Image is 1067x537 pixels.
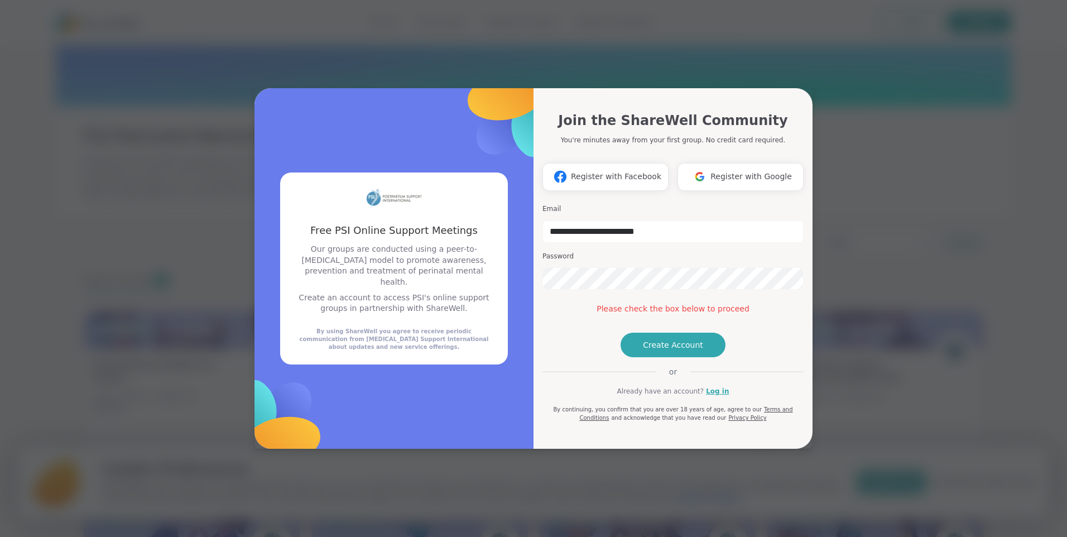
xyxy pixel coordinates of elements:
[418,20,607,209] img: ShareWell Logomark
[643,339,703,351] span: Create Account
[621,333,725,357] button: Create Account
[181,328,371,517] img: ShareWell Logomark
[656,366,690,377] span: or
[561,135,785,145] p: You're minutes away from your first group. No credit card required.
[366,186,422,210] img: partner logo
[677,163,804,191] button: Register with Google
[579,406,792,421] a: Terms and Conditions
[294,293,494,314] p: Create an account to access PSI's online support groups in partnership with ShareWell.
[550,166,571,187] img: ShareWell Logomark
[542,204,804,214] h3: Email
[611,415,726,421] span: and acknowledge that you have read our
[728,415,766,421] a: Privacy Policy
[706,386,729,396] a: Log in
[542,163,669,191] button: Register with Facebook
[553,406,762,413] span: By continuing, you confirm that you are over 18 years of age, agree to our
[710,171,792,183] span: Register with Google
[542,252,804,261] h3: Password
[571,171,661,183] span: Register with Facebook
[294,244,494,287] p: Our groups are conducted using a peer-to-[MEDICAL_DATA] model to promote awareness, prevention an...
[617,386,704,396] span: Already have an account?
[558,111,787,131] h1: Join the ShareWell Community
[294,223,494,237] h3: Free PSI Online Support Meetings
[689,166,710,187] img: ShareWell Logomark
[542,303,804,315] div: Please check the box below to proceed
[294,328,494,351] div: By using ShareWell you agree to receive periodic communication from [MEDICAL_DATA] Support Intern...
